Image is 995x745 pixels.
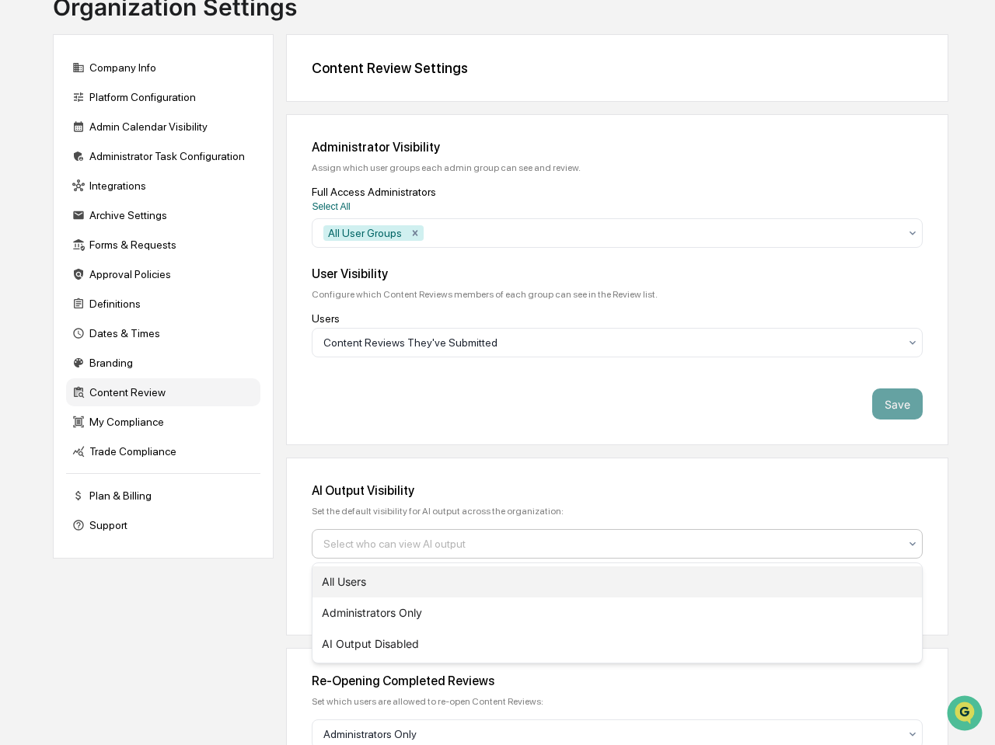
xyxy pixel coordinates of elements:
div: AI Output Disabled [312,628,922,660]
a: 🔎Data Lookup [9,219,104,247]
div: Integrations [66,172,260,200]
div: 🔎 [16,227,28,239]
div: Definitions [66,290,260,318]
div: Administrator Visibility [312,140,923,155]
span: Pylon [155,263,188,275]
div: Administrator Task Configuration [66,142,260,170]
div: Set the default visibility for AI output across the organization: [312,506,923,517]
iframe: Open customer support [945,694,987,736]
button: Start new chat [264,124,283,142]
div: Platform Configuration [66,83,260,111]
div: Support [66,511,260,539]
div: Start new chat [53,119,255,134]
div: Approval Policies [66,260,260,288]
a: 🗄️Attestations [106,190,199,218]
div: All Users [312,566,922,597]
div: We're available if you need us! [53,134,197,147]
div: Company Info [66,54,260,82]
div: Re-Opening Completed Reviews [312,674,923,688]
a: Powered byPylon [110,263,188,275]
div: AI Output Visibility [312,483,923,498]
div: Content Review [66,378,260,406]
div: Archive Settings [66,201,260,229]
a: 🖐️Preclearance [9,190,106,218]
div: Remove All User Groups [407,225,424,241]
div: Administrators Only [312,597,922,628]
div: All User Groups [323,225,407,241]
div: Admin Calendar Visibility [66,113,260,141]
span: Preclearance [31,196,100,211]
span: Attestations [128,196,193,211]
div: Content Review Settings [312,60,923,76]
div: Plan & Billing [66,482,260,510]
div: 🗄️ [113,197,125,210]
div: Dates & Times [66,319,260,347]
div: Trade Compliance [66,437,260,465]
button: Select All [312,201,350,212]
div: Set which users are allowed to re-open Content Reviews: [312,696,923,707]
div: 🖐️ [16,197,28,210]
div: Configure which Content Reviews members of each group can see in the Review list. [312,289,923,300]
p: How can we help? [16,33,283,57]
div: Full Access Administrators [312,186,923,198]
div: My Compliance [66,408,260,436]
img: 1746055101610-c473b297-6a78-478c-a979-82029cc54cd1 [16,119,44,147]
div: User Visibility [312,266,923,281]
div: Users [312,312,923,325]
div: Branding [66,349,260,377]
span: Data Lookup [31,225,98,241]
div: Forms & Requests [66,231,260,259]
button: Save [872,388,923,419]
div: Assign which user groups each admin group can see and review. [312,162,923,173]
